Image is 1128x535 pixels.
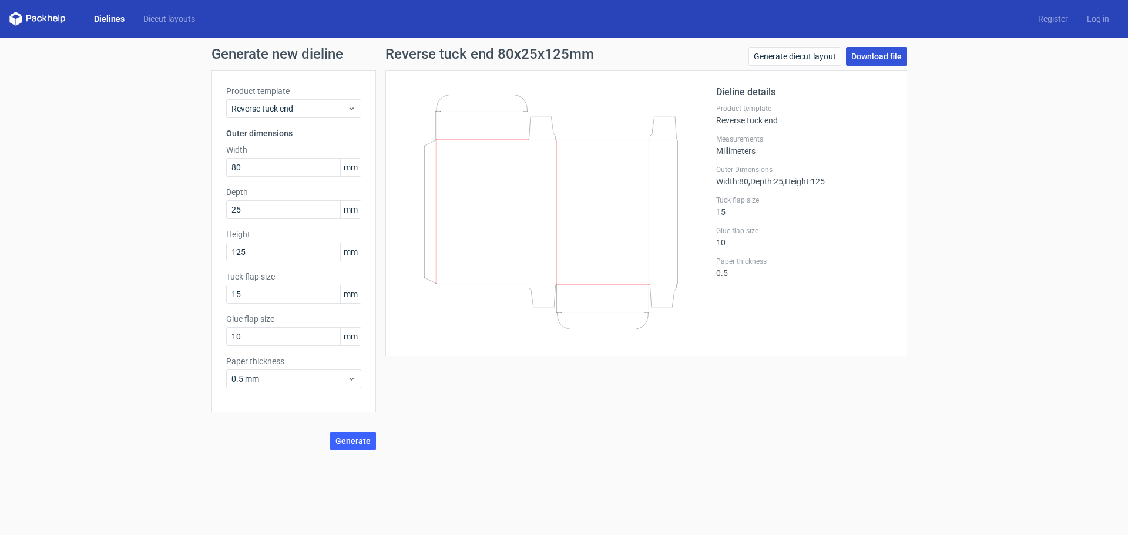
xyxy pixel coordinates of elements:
a: Generate diecut layout [748,47,841,66]
span: Reverse tuck end [231,103,347,115]
span: 0.5 mm [231,373,347,385]
label: Tuck flap size [716,196,892,205]
label: Product template [226,85,361,97]
label: Tuck flap size [226,271,361,282]
a: Diecut layouts [134,13,204,25]
a: Register [1029,13,1077,25]
span: Width : 80 [716,177,748,186]
div: 15 [716,196,892,217]
label: Depth [226,186,361,198]
label: Outer Dimensions [716,165,892,174]
span: , Depth : 25 [748,177,783,186]
button: Generate [330,432,376,450]
span: mm [340,201,361,218]
h1: Generate new dieline [211,47,916,61]
label: Paper thickness [226,355,361,367]
label: Measurements [716,134,892,144]
label: Glue flap size [226,313,361,325]
span: mm [340,328,361,345]
label: Paper thickness [716,257,892,266]
a: Download file [846,47,907,66]
a: Dielines [85,13,134,25]
label: Product template [716,104,892,113]
div: 0.5 [716,257,892,278]
span: mm [340,159,361,176]
span: mm [340,285,361,303]
span: mm [340,243,361,261]
h3: Outer dimensions [226,127,361,139]
label: Width [226,144,361,156]
a: Log in [1077,13,1119,25]
span: , Height : 125 [783,177,825,186]
label: Glue flap size [716,226,892,235]
label: Height [226,228,361,240]
span: Generate [335,437,371,445]
div: Reverse tuck end [716,104,892,125]
h2: Dieline details [716,85,892,99]
div: 10 [716,226,892,247]
div: Millimeters [716,134,892,156]
h1: Reverse tuck end 80x25x125mm [385,47,594,61]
